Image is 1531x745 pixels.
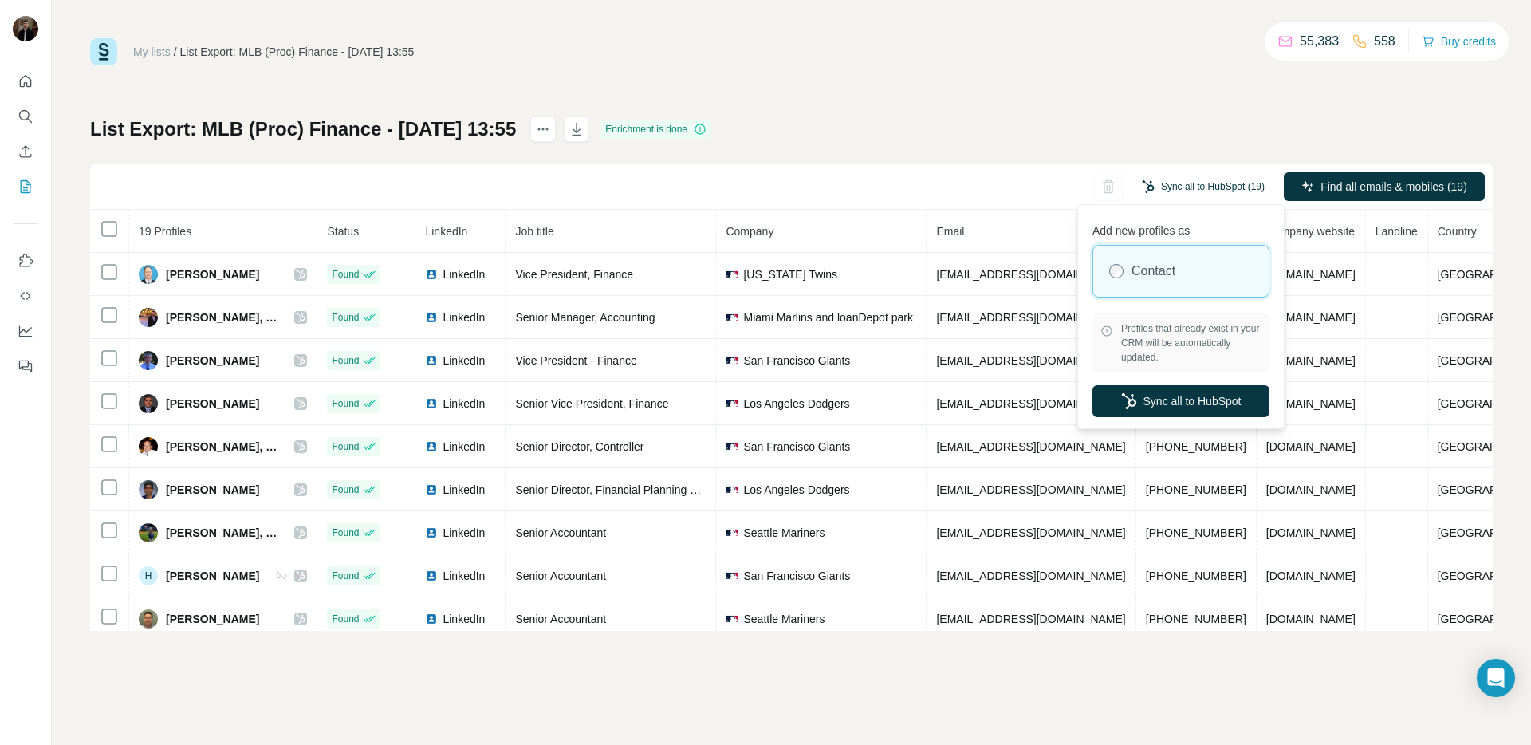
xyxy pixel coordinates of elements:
span: [DOMAIN_NAME] [1266,570,1356,582]
span: LinkedIn [425,225,467,238]
div: Open Intercom Messenger [1477,659,1515,697]
span: 19 Profiles [139,225,191,238]
a: My lists [133,45,171,58]
img: Avatar [139,480,158,499]
span: [PERSON_NAME], CPA [166,439,278,455]
img: company-logo [726,570,738,582]
span: [PHONE_NUMBER] [1146,483,1246,496]
span: [PERSON_NAME], MBA [166,525,278,541]
img: LinkedIn logo [425,570,438,582]
span: Vice President, Finance [515,268,633,281]
button: Sync all to HubSpot (19) [1131,175,1276,199]
span: [PERSON_NAME], CPA [166,309,278,325]
span: San Francisco Giants [743,568,850,584]
span: Los Angeles Dodgers [743,482,849,498]
span: [EMAIL_ADDRESS][DOMAIN_NAME] [936,570,1125,582]
span: Found [332,483,359,497]
span: Found [332,396,359,411]
span: [PERSON_NAME] [166,396,259,412]
span: Senior Vice President, Finance [515,397,668,410]
span: Company [726,225,773,238]
img: Avatar [139,265,158,284]
img: LinkedIn logo [425,483,438,496]
span: [DOMAIN_NAME] [1266,311,1356,324]
img: company-logo [726,268,738,281]
span: [EMAIL_ADDRESS][DOMAIN_NAME] [936,397,1125,410]
button: My lists [13,172,38,201]
span: [EMAIL_ADDRESS][DOMAIN_NAME] [936,526,1125,539]
img: company-logo [726,483,738,496]
img: LinkedIn logo [425,268,438,281]
button: Feedback [13,352,38,380]
img: Avatar [139,523,158,542]
span: [DOMAIN_NAME] [1266,268,1356,281]
button: Use Surfe on LinkedIn [13,246,38,275]
span: Profiles that already exist in your CRM will be automatically updated. [1121,321,1261,365]
span: LinkedIn [443,611,485,627]
span: Miami Marlins and loanDepot park [743,309,912,325]
span: Landline [1376,225,1418,238]
span: Found [332,267,359,282]
span: Los Angeles Dodgers [743,396,849,412]
span: Found [332,440,359,454]
span: Found [332,612,359,626]
img: Avatar [139,308,158,327]
span: LinkedIn [443,266,485,282]
img: LinkedIn logo [425,354,438,367]
button: Quick start [13,67,38,96]
span: San Francisco Giants [743,439,850,455]
p: Add new profiles as [1092,216,1269,238]
span: LinkedIn [443,525,485,541]
span: [EMAIL_ADDRESS][DOMAIN_NAME] [936,613,1125,625]
span: [PHONE_NUMBER] [1146,613,1246,625]
button: Buy credits [1422,30,1496,53]
span: Country [1438,225,1477,238]
span: LinkedIn [443,353,485,369]
span: Senior Director, Controller [515,440,643,453]
span: Company website [1266,225,1355,238]
span: Status [327,225,359,238]
span: LinkedIn [443,309,485,325]
span: [EMAIL_ADDRESS][DOMAIN_NAME] [936,268,1125,281]
span: LinkedIn [443,396,485,412]
p: 558 [1374,32,1395,51]
div: H [139,566,158,585]
img: company-logo [726,440,738,453]
span: Found [332,310,359,325]
img: LinkedIn logo [425,440,438,453]
span: [PERSON_NAME] [166,266,259,282]
span: Found [332,526,359,540]
span: [DOMAIN_NAME] [1266,354,1356,367]
span: [DOMAIN_NAME] [1266,397,1356,410]
span: [PERSON_NAME] [166,568,259,584]
button: Sync all to HubSpot [1092,385,1269,417]
span: Email [936,225,964,238]
span: Senior Accountant [515,570,606,582]
img: LinkedIn logo [425,613,438,625]
button: Find all emails & mobiles (19) [1284,172,1485,201]
img: company-logo [726,397,738,410]
div: Enrichment is done [600,120,711,139]
span: [DOMAIN_NAME] [1266,440,1356,453]
span: LinkedIn [443,568,485,584]
span: Found [332,353,359,368]
span: San Francisco Giants [743,353,850,369]
span: [EMAIL_ADDRESS][DOMAIN_NAME] [936,483,1125,496]
span: [PHONE_NUMBER] [1146,526,1246,539]
span: [PERSON_NAME] [166,611,259,627]
button: Dashboard [13,317,38,345]
img: Avatar [139,394,158,413]
span: Job title [515,225,553,238]
h1: List Export: MLB (Proc) Finance - [DATE] 13:55 [90,116,516,142]
span: [PERSON_NAME] [166,482,259,498]
span: [DOMAIN_NAME] [1266,526,1356,539]
span: Seattle Mariners [743,611,825,627]
button: Use Surfe API [13,282,38,310]
button: Enrich CSV [13,137,38,166]
img: Avatar [139,609,158,629]
img: LinkedIn logo [425,526,438,539]
span: [DOMAIN_NAME] [1266,613,1356,625]
span: [DOMAIN_NAME] [1266,483,1356,496]
label: Contact [1132,262,1175,281]
span: LinkedIn [443,439,485,455]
